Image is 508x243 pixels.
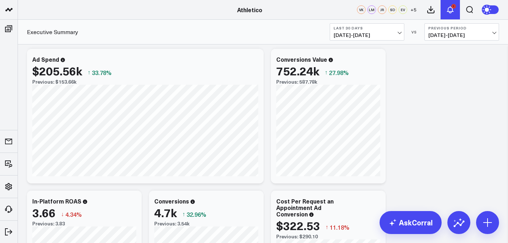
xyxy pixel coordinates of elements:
[154,197,189,205] div: Conversions
[428,32,495,38] span: [DATE] - [DATE]
[88,68,90,77] span: ↑
[329,69,349,76] span: 27.98%
[276,79,380,85] div: Previous: 587.78k
[367,5,376,14] div: LM
[187,210,206,218] span: 32.96%
[32,221,136,226] div: Previous: 3.83
[276,197,334,218] div: Cost Per Request an Appointment Ad Conversion
[410,7,417,12] span: + 5
[154,221,258,226] div: Previous: 3.54k
[334,26,400,30] b: Last 30 Days
[380,211,442,234] a: AskCorral
[65,210,82,218] span: 4.34%
[424,23,499,41] button: Previous Period[DATE]-[DATE]
[32,197,81,205] div: In-Platform ROAS
[237,6,262,14] a: Athletico
[276,64,319,77] div: 752.24k
[330,223,349,231] span: 11.18%
[182,210,185,219] span: ↑
[330,23,404,41] button: Last 30 Days[DATE]-[DATE]
[276,234,380,239] div: Previous: $290.10
[388,5,397,14] div: SD
[325,223,328,232] span: ↑
[32,55,59,63] div: Ad Spend
[92,69,112,76] span: 33.78%
[408,30,421,34] div: VS
[357,5,366,14] div: VK
[334,32,400,38] span: [DATE] - [DATE]
[27,28,78,36] a: Executive Summary
[276,55,327,63] div: Conversions Value
[399,5,407,14] div: EV
[428,26,495,30] b: Previous Period
[32,79,258,85] div: Previous: $153.66k
[409,5,418,14] button: +5
[276,219,320,232] div: $322.53
[451,4,456,9] div: 1
[378,5,386,14] div: JR
[325,68,328,77] span: ↑
[32,64,82,77] div: $205.56k
[61,210,64,219] span: ↓
[154,206,177,219] div: 4.7k
[32,206,56,219] div: 3.66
